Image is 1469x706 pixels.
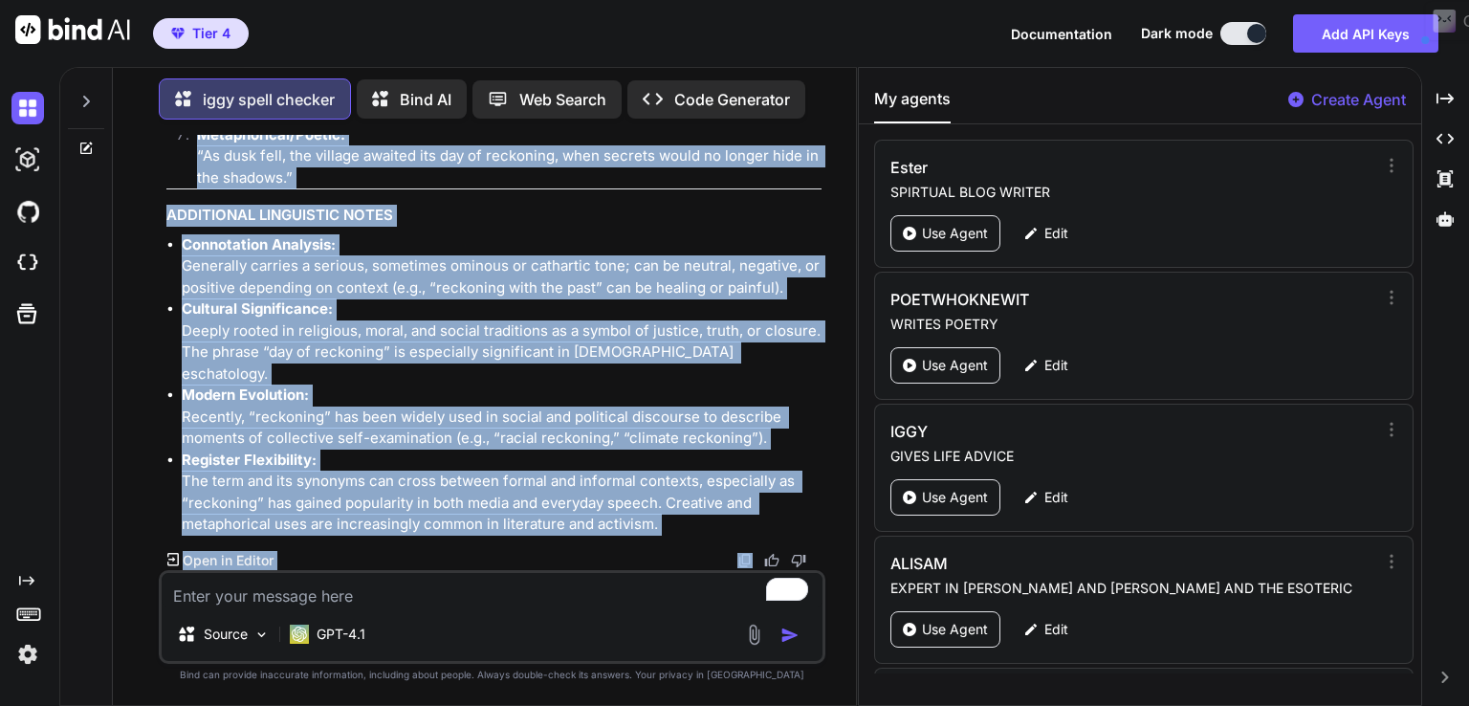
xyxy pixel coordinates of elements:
img: settings [11,638,44,671]
button: Add API Keys [1293,14,1438,53]
h3: Ester [890,156,1230,179]
img: darkAi-studio [11,143,44,176]
h3: IGGY [890,420,1230,443]
button: Documentation [1011,24,1112,44]
p: Create Agent [1311,88,1406,111]
img: dislike [791,553,806,568]
h3: POETWHOKNEWIT [890,288,1230,311]
strong: Cultural Significance: [182,299,333,318]
p: Edit [1044,620,1068,639]
img: like [764,553,779,568]
img: Pick Models [253,627,270,643]
img: premium [171,28,185,39]
p: Open in Editor [183,551,274,570]
p: Code Generator [674,88,790,111]
img: cloudideIcon [11,247,44,279]
img: icon [780,626,800,645]
p: iggy spell checker [203,88,335,111]
p: WRITES POETRY [890,315,1375,334]
p: Recently, “reckoning” has been widely used in social and political discourse to describe moments ... [182,385,822,450]
span: Documentation [1011,26,1112,42]
p: The term and its synonyms can cross between formal and informal contexts, especially as “reckonin... [182,450,822,536]
p: Source [204,625,248,644]
textarea: To enrich screen reader interactions, please activate Accessibility in Grammarly extension settings [162,573,822,607]
p: SPIRTUAL BLOG WRITER [890,183,1375,202]
p: Edit [1044,224,1068,243]
img: githubDark [11,195,44,228]
button: premiumTier 4 [153,18,249,49]
p: Web Search [519,88,606,111]
p: GPT-4.1 [317,625,365,644]
h3: ALISAM [890,552,1230,575]
p: Use Agent [922,224,988,243]
p: “As dusk fell, the village awaited its day of reckoning, when secrets would no longer hide in the... [197,124,822,189]
p: EXPERT IN [PERSON_NAME] AND [PERSON_NAME] AND THE ESOTERIC [890,579,1375,598]
img: darkChat [11,92,44,124]
p: Edit [1044,356,1068,375]
img: Bind AI [15,15,130,44]
strong: Connotation Analysis: [182,235,336,254]
strong: Metaphorical/Poetic: [197,125,345,143]
p: Use Agent [922,356,988,375]
strong: Modern Evolution: [182,386,309,404]
img: GPT-4.1 [290,625,309,644]
p: Deeply rooted in religious, moral, and social traditions as a symbol of justice, truth, or closur... [182,298,822,385]
strong: Register Flexibility: [182,451,317,469]
h3: ADDITIONAL LINGUISTIC NOTES [166,205,822,227]
img: copy [737,553,753,568]
p: Edit [1044,488,1068,507]
p: Use Agent [922,620,988,639]
p: Use Agent [922,488,988,507]
button: My agents [874,87,951,123]
span: Tier 4 [192,24,230,43]
img: attachment [743,624,765,646]
span: Dark mode [1141,24,1213,43]
p: Bind AI [400,88,451,111]
p: Bind can provide inaccurate information, including about people. Always double-check its answers.... [159,668,825,682]
p: Generally carries a serious, sometimes ominous or cathartic tone; can be neutral, negative, or po... [182,234,822,299]
p: GIVES LIFE ADVICE [890,447,1375,466]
